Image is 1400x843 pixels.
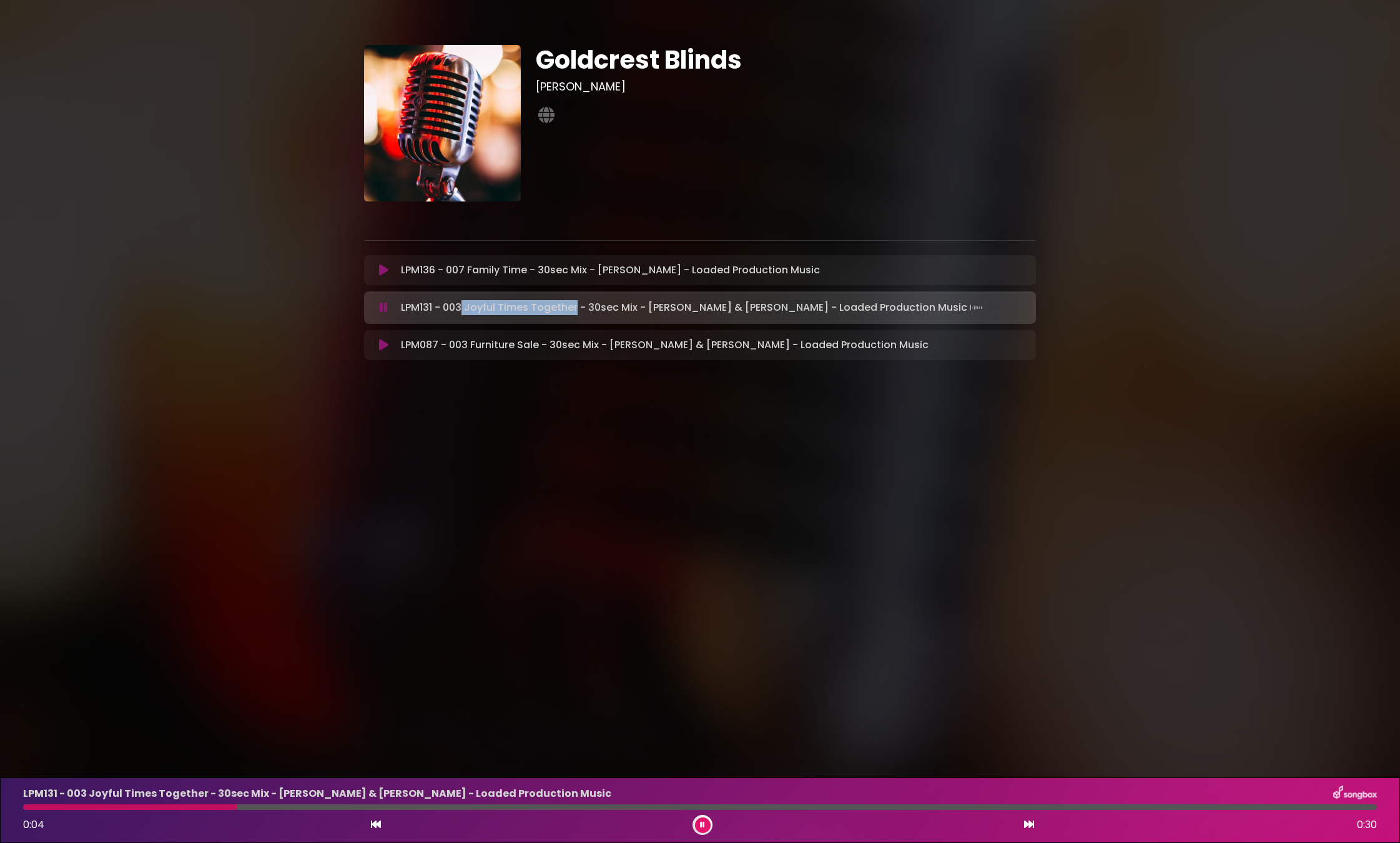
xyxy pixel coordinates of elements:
p: LPM087 - 003 Furniture Sale - 30sec Mix - [PERSON_NAME] & [PERSON_NAME] - Loaded Production Music [401,338,929,353]
img: aM3QKArqTueG8dwo5ilj [364,45,521,202]
p: LPM136 - 007 Family Time - 30sec Mix - [PERSON_NAME] - Loaded Production Music [401,263,820,278]
h1: Goldcrest Blinds [536,45,1036,75]
h3: [PERSON_NAME] [536,80,1036,94]
p: LPM131 - 003 Joyful Times Together - 30sec Mix - [PERSON_NAME] & [PERSON_NAME] - Loaded Productio... [401,299,985,316]
img: waveform4.gif [967,299,985,316]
